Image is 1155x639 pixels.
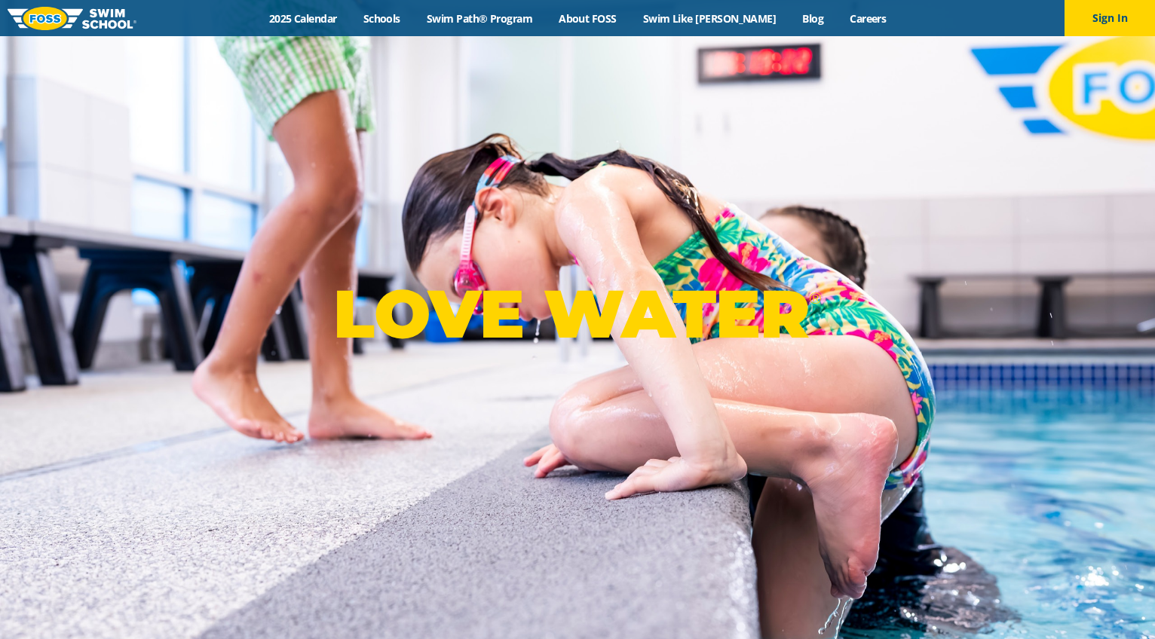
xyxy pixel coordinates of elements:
[546,11,630,26] a: About FOSS
[350,11,413,26] a: Schools
[256,11,350,26] a: 2025 Calendar
[789,11,837,26] a: Blog
[413,11,545,26] a: Swim Path® Program
[837,11,899,26] a: Careers
[333,274,821,354] p: LOVE WATER
[630,11,789,26] a: Swim Like [PERSON_NAME]
[8,7,136,30] img: FOSS Swim School Logo
[809,289,821,307] sup: ®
